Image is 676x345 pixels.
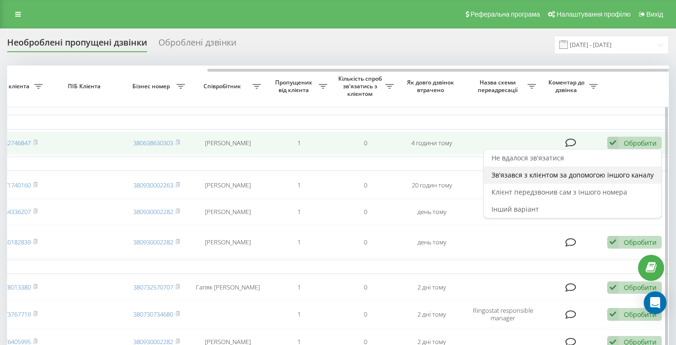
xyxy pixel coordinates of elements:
td: день тому [398,199,465,224]
td: [PERSON_NAME] [190,226,266,258]
a: 380732570707 [133,283,173,291]
div: Open Intercom Messenger [644,291,667,314]
td: 0 [332,276,398,299]
td: [PERSON_NAME] [190,173,266,198]
span: Вихід [647,10,663,18]
td: 0 [332,226,398,258]
span: Кількість спроб зв'язатись з клієнтом [337,75,385,97]
span: Інший варіант [491,205,539,214]
td: Гапяк [PERSON_NAME] [190,276,266,299]
span: Пропущених від клієнта [270,79,319,93]
td: [PERSON_NAME] [190,131,266,155]
td: 1 [266,301,332,327]
td: 2 дні тому [398,276,465,299]
span: Не вдалося зв'язатися [491,153,564,162]
td: 2 дні тому [398,301,465,327]
td: 0 [332,173,398,198]
span: Співробітник [194,83,252,90]
span: Коментар до дзвінка [546,79,589,93]
span: Налаштування профілю [556,10,630,18]
div: Обробити [624,283,657,292]
span: Як довго дзвінок втрачено [406,79,457,93]
span: Реферальна програма [471,10,540,18]
a: 380638630303 [133,139,173,147]
td: день тому [398,226,465,258]
td: [PERSON_NAME] [190,199,266,224]
div: Оброблені дзвінки [158,37,236,52]
div: Необроблені пропущені дзвінки [7,37,147,52]
div: Обробити [624,310,657,319]
span: Клієнт передзвонив сам з іншого номера [491,187,627,196]
td: Ringostat responsible manager [465,301,541,327]
span: Бізнес номер [128,83,176,90]
span: ПІБ Клієнта [56,83,115,90]
td: 1 [266,276,332,299]
td: 1 [266,131,332,155]
td: 0 [332,301,398,327]
td: 1 [266,226,332,258]
a: 380730734680 [133,310,173,318]
span: Назва схеми переадресації [470,79,528,93]
td: 0 [332,199,398,224]
td: 1 [266,199,332,224]
div: Обробити [624,139,657,148]
a: 380930002263 [133,181,173,189]
div: Обробити [624,238,657,247]
a: 380930002282 [133,207,173,216]
td: 4 години тому [398,131,465,155]
a: 380930002282 [133,238,173,246]
td: 1 [266,173,332,198]
td: 0 [332,131,398,155]
span: Зв'язався з клієнтом за допомогою іншого каналу [491,170,654,179]
td: 20 годин тому [398,173,465,198]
